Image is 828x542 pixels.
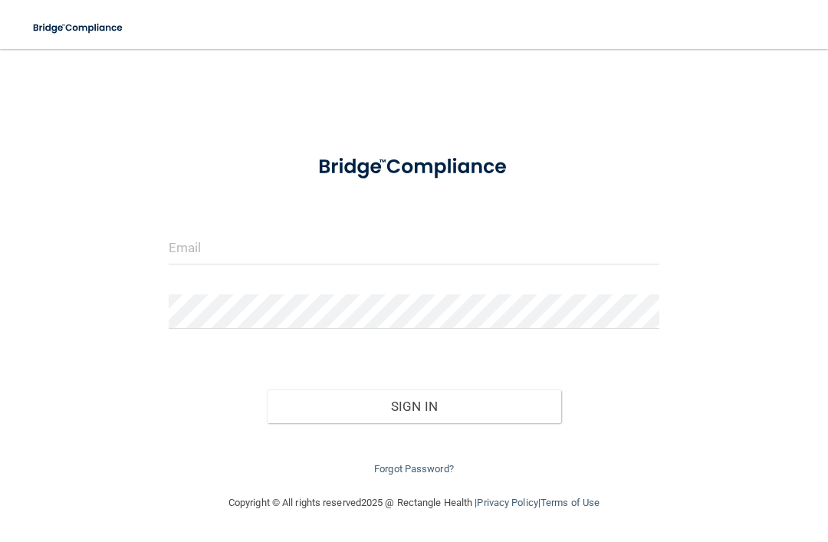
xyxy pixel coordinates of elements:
div: Copyright © All rights reserved 2025 @ Rectangle Health | | [134,478,694,527]
button: Sign In [267,389,561,423]
a: Privacy Policy [477,497,537,508]
input: Email [169,230,659,264]
a: Forgot Password? [374,463,454,475]
img: bridge_compliance_login_screen.278c3ca4.svg [297,141,531,193]
a: Terms of Use [540,497,600,508]
img: bridge_compliance_login_screen.278c3ca4.svg [23,12,134,44]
